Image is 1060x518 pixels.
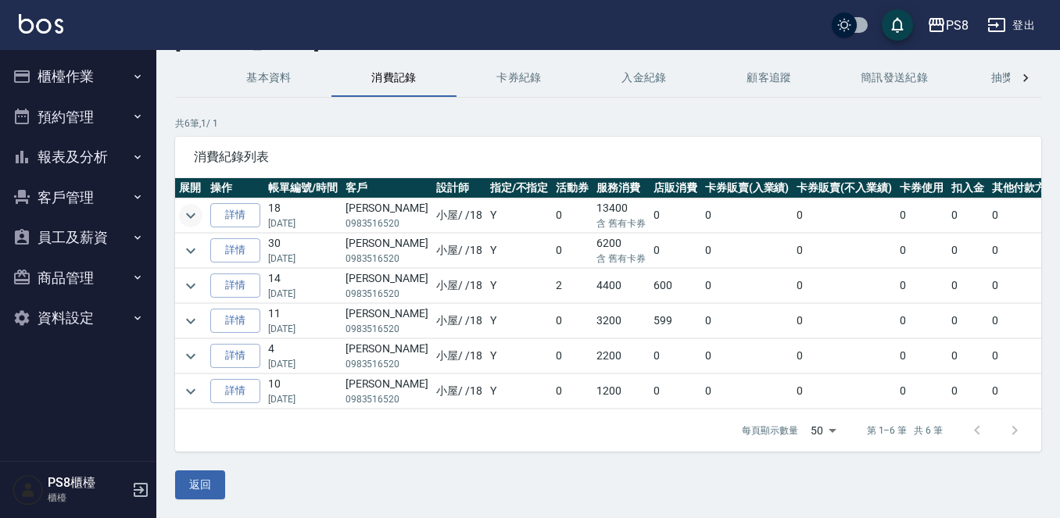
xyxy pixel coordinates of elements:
span: 消費紀錄列表 [194,149,1022,165]
img: Logo [19,14,63,34]
td: 0 [947,269,988,303]
td: [PERSON_NAME] [342,269,432,303]
td: 小屋 / /18 [432,234,486,268]
p: 0983516520 [346,287,428,301]
td: 10 [264,374,342,409]
p: 0983516520 [346,392,428,406]
td: 0 [793,374,896,409]
td: 4 [264,339,342,373]
th: 設計師 [432,178,486,198]
td: 0 [793,339,896,373]
button: 客戶管理 [6,177,150,218]
p: 0983516520 [346,216,428,230]
td: 0 [896,304,947,338]
button: expand row [179,309,202,333]
td: 0 [650,374,701,409]
button: 預約管理 [6,97,150,138]
button: expand row [179,239,202,263]
th: 扣入金 [947,178,988,198]
td: 0 [552,374,593,409]
th: 店販消費 [650,178,701,198]
td: Y [486,234,553,268]
button: 櫃檯作業 [6,56,150,97]
button: 基本資料 [206,59,331,97]
td: 0 [650,234,701,268]
td: 0 [793,269,896,303]
th: 卡券販賣(不入業績) [793,178,896,198]
td: 小屋 / /18 [432,339,486,373]
td: Y [486,304,553,338]
td: 600 [650,269,701,303]
td: 11 [264,304,342,338]
td: 0 [650,339,701,373]
td: Y [486,198,553,233]
button: expand row [179,204,202,227]
button: expand row [179,274,202,298]
td: 0 [701,269,793,303]
td: 小屋 / /18 [432,304,486,338]
a: 詳情 [210,238,260,263]
a: 詳情 [210,203,260,227]
button: 資料設定 [6,298,150,338]
td: 2200 [593,339,650,373]
th: 帳單編號/時間 [264,178,342,198]
td: Y [486,269,553,303]
p: 0983516520 [346,357,428,371]
button: 顧客追蹤 [707,59,832,97]
td: 13400 [593,198,650,233]
td: 3200 [593,304,650,338]
div: 50 [804,409,842,452]
th: 服務消費 [593,178,650,198]
p: [DATE] [268,322,338,336]
h5: PS8櫃檯 [48,475,127,491]
td: 小屋 / /18 [432,269,486,303]
button: 員工及薪資 [6,217,150,258]
td: [PERSON_NAME] [342,304,432,338]
td: 599 [650,304,701,338]
td: 0 [947,234,988,268]
button: 入金紀錄 [582,59,707,97]
button: 消費記錄 [331,59,457,97]
td: 4400 [593,269,650,303]
td: 0 [947,304,988,338]
p: [DATE] [268,216,338,230]
td: 6200 [593,234,650,268]
td: 0 [552,198,593,233]
button: 報表及分析 [6,137,150,177]
p: 櫃檯 [48,491,127,505]
a: 詳情 [210,344,260,368]
th: 客戶 [342,178,432,198]
p: [DATE] [268,357,338,371]
td: [PERSON_NAME] [342,374,432,409]
p: 第 1–6 筆 共 6 筆 [867,423,943,438]
p: 含 舊有卡券 [596,252,646,266]
td: 1200 [593,374,650,409]
td: [PERSON_NAME] [342,198,432,233]
td: 0 [552,304,593,338]
td: 0 [896,198,947,233]
button: 登出 [981,11,1041,40]
button: expand row [179,345,202,368]
td: 0 [793,304,896,338]
th: 指定/不指定 [486,178,553,198]
td: 0 [701,339,793,373]
p: 共 6 筆, 1 / 1 [175,116,1041,130]
p: [DATE] [268,392,338,406]
a: 詳情 [210,379,260,403]
td: 0 [650,198,701,233]
img: Person [13,474,44,505]
a: 詳情 [210,273,260,298]
a: 詳情 [210,309,260,333]
td: 0 [896,374,947,409]
td: 0 [701,304,793,338]
button: 返回 [175,470,225,499]
td: 0 [793,198,896,233]
button: 簡訊發送紀錄 [832,59,957,97]
div: PS8 [946,16,969,35]
td: 30 [264,234,342,268]
th: 活動券 [552,178,593,198]
p: 每頁顯示數量 [742,423,798,438]
td: 0 [552,339,593,373]
button: expand row [179,380,202,403]
button: PS8 [921,9,975,41]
